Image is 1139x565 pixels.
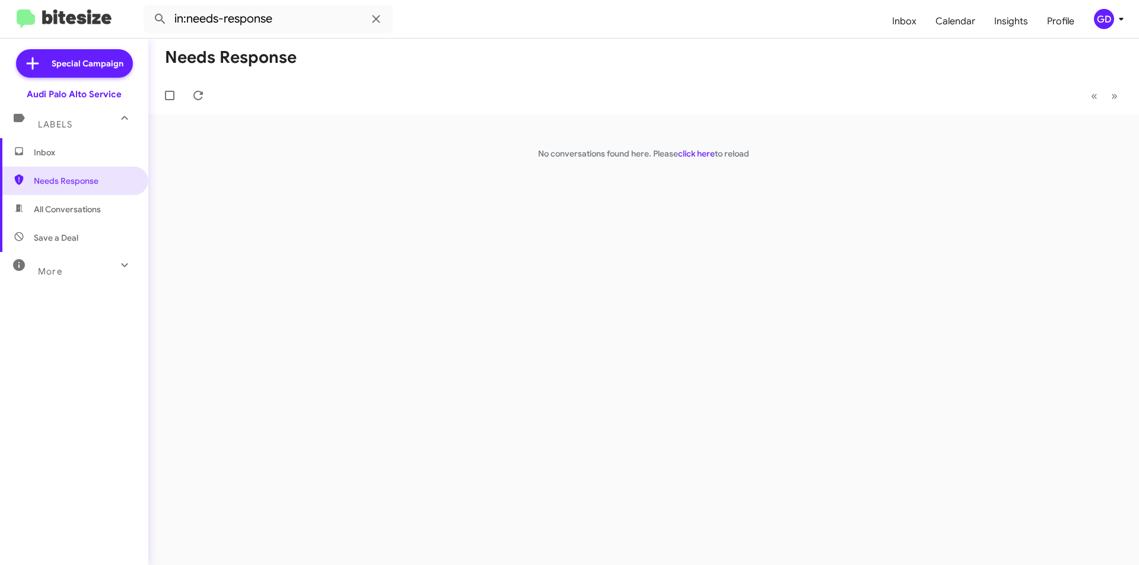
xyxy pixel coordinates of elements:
[34,232,78,244] span: Save a Deal
[34,146,135,158] span: Inbox
[144,5,393,33] input: Search
[1038,4,1084,39] a: Profile
[38,266,62,277] span: More
[16,49,133,78] a: Special Campaign
[1104,84,1125,108] button: Next
[34,175,135,187] span: Needs Response
[1094,9,1114,29] div: GD
[52,58,123,69] span: Special Campaign
[985,4,1038,39] a: Insights
[1084,9,1126,29] button: GD
[148,148,1139,159] p: No conversations found here. Please to reload
[1084,84,1125,108] nav: Page navigation example
[1111,88,1118,103] span: »
[27,88,122,100] div: Audi Palo Alto Service
[926,4,985,39] a: Calendar
[165,48,297,67] h1: Needs Response
[1084,84,1105,108] button: Previous
[34,203,101,215] span: All Conversations
[1091,88,1097,103] span: «
[883,4,926,39] a: Inbox
[38,119,72,130] span: Labels
[678,148,715,159] a: click here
